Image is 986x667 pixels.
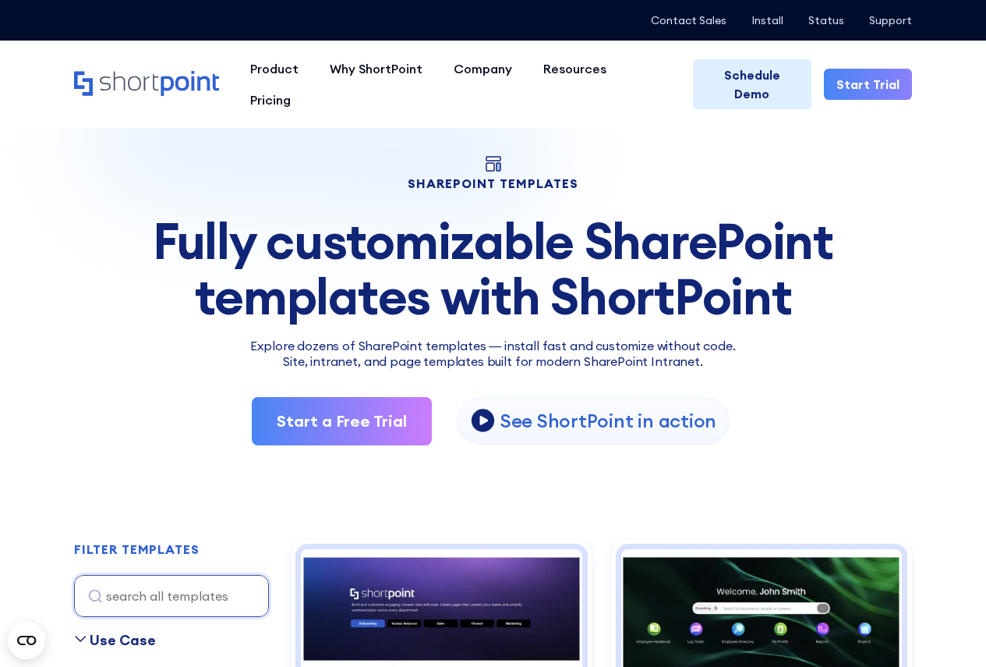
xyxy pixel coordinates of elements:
[693,59,811,109] a: Schedule Demo
[543,59,606,78] div: Resources
[74,336,912,355] p: Explore dozens of SharePoint templates — install fast and customize without code.
[74,543,200,555] div: FILTER TEMPLATES
[235,84,306,115] a: Pricing
[8,622,45,659] button: Open CMP widget
[869,14,912,27] a: Support
[528,53,622,84] a: Resources
[90,630,156,651] div: Use Case
[250,90,291,109] div: Pricing
[908,592,986,667] iframe: Chat Widget
[454,59,512,78] div: Company
[651,14,726,27] a: Contact Sales
[250,59,299,78] div: Product
[74,355,912,369] h2: Site, intranet, and page templates built for modern SharePoint Intranet.
[74,178,912,189] h1: SHAREPOINT TEMPLATES
[235,53,314,84] a: Product
[457,398,730,445] a: open lightbox
[252,397,432,445] a: Start a Free Trial
[808,14,844,27] a: Status
[824,69,912,100] a: Start Trial
[74,214,912,324] div: Fully customizable SharePoint templates with ShortPoint
[500,409,716,433] p: See ShortPoint in action
[751,14,783,27] a: Install
[74,71,219,98] a: Home
[74,575,269,617] input: search all templates
[314,53,438,84] a: Why ShortPoint
[438,53,528,84] a: Company
[330,59,422,78] div: Why ShortPoint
